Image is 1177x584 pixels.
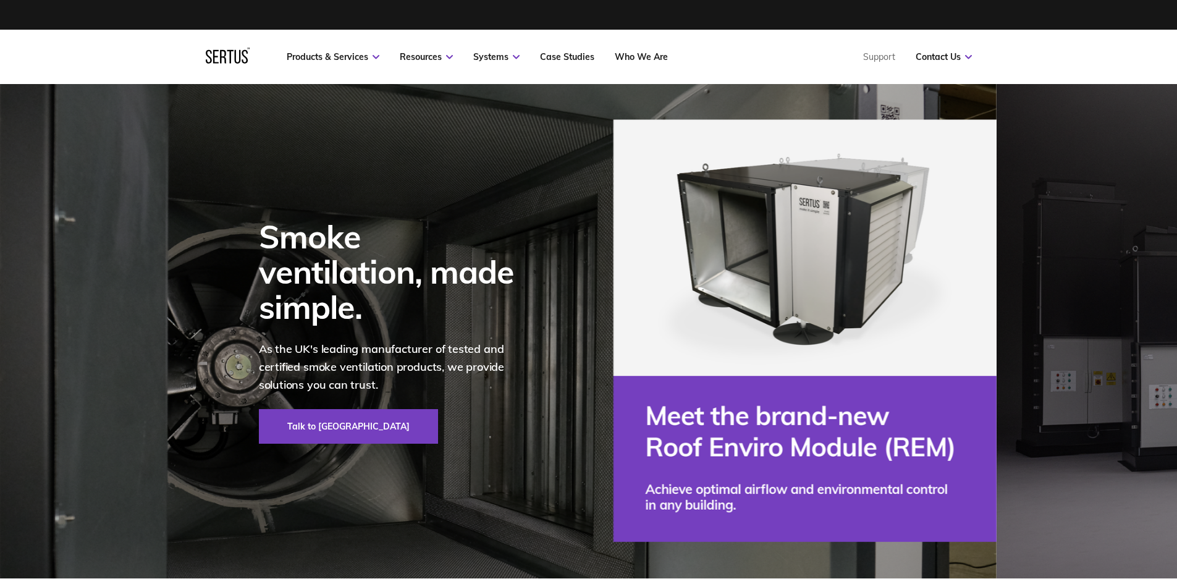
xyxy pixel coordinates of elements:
[287,51,379,62] a: Products & Services
[540,51,594,62] a: Case Studies
[473,51,520,62] a: Systems
[259,341,531,394] p: As the UK's leading manufacturer of tested and certified smoke ventilation products, we provide s...
[916,51,972,62] a: Contact Us
[259,219,531,325] div: Smoke ventilation, made simple.
[400,51,453,62] a: Resources
[259,409,438,444] a: Talk to [GEOGRAPHIC_DATA]
[863,51,895,62] a: Support
[615,51,668,62] a: Who We Are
